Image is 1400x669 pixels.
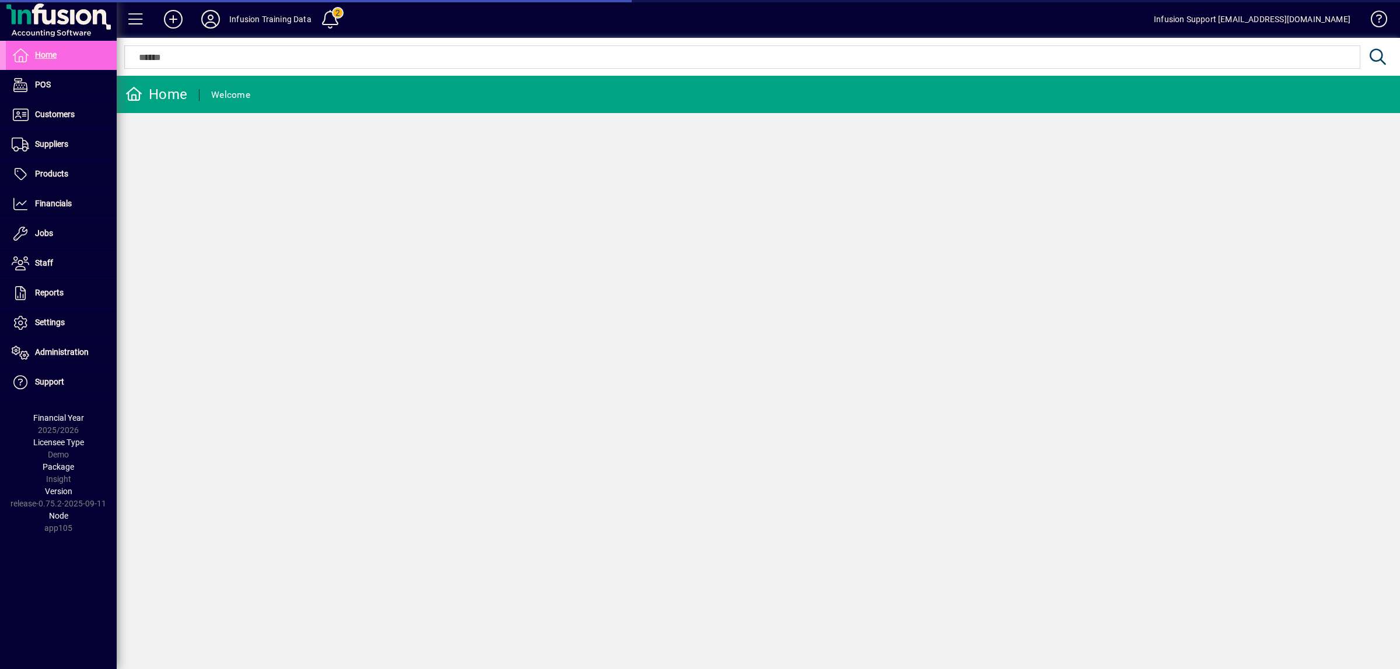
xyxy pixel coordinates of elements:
[35,347,89,357] span: Administration
[6,368,117,397] a: Support
[6,338,117,367] a: Administration
[35,318,65,327] span: Settings
[35,169,68,178] span: Products
[35,288,64,297] span: Reports
[6,100,117,129] a: Customers
[1154,10,1350,29] div: Infusion Support [EMAIL_ADDRESS][DOMAIN_NAME]
[35,199,72,208] span: Financials
[1362,2,1385,40] a: Knowledge Base
[155,9,192,30] button: Add
[33,438,84,447] span: Licensee Type
[211,86,250,104] div: Welcome
[125,85,187,104] div: Home
[6,130,117,159] a: Suppliers
[35,110,75,119] span: Customers
[45,487,72,496] span: Version
[49,511,68,520] span: Node
[6,279,117,308] a: Reports
[35,50,57,59] span: Home
[6,219,117,248] a: Jobs
[229,10,311,29] div: Infusion Training Data
[35,139,68,149] span: Suppliers
[192,9,229,30] button: Profile
[35,80,51,89] span: POS
[35,377,64,386] span: Support
[35,258,53,267] span: Staff
[35,228,53,238] span: Jobs
[6,160,117,189] a: Products
[6,189,117,219] a: Financials
[33,413,84,422] span: Financial Year
[6,308,117,337] a: Settings
[6,71,117,100] a: POS
[43,462,74,471] span: Package
[6,249,117,278] a: Staff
